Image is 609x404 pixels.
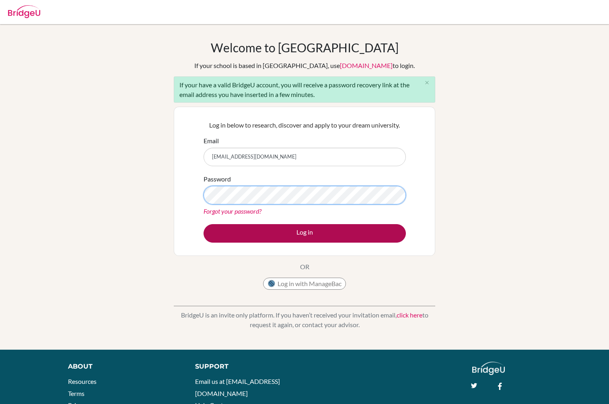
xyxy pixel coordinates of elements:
button: Log in [204,224,406,243]
div: If your school is based in [GEOGRAPHIC_DATA], use to login. [194,61,415,70]
a: Resources [68,377,97,385]
a: Email us at [EMAIL_ADDRESS][DOMAIN_NAME] [195,377,280,397]
h1: Welcome to [GEOGRAPHIC_DATA] [211,40,399,55]
p: BridgeU is an invite only platform. If you haven’t received your invitation email, to request it ... [174,310,435,330]
i: close [424,80,430,86]
a: Terms [68,390,84,397]
div: Support [195,362,296,371]
a: [DOMAIN_NAME] [340,62,393,69]
div: About [68,362,177,371]
img: logo_white@2x-f4f0deed5e89b7ecb1c2cc34c3e3d731f90f0f143d5ea2071677605dd97b5244.png [472,362,505,375]
p: OR [300,262,309,272]
a: Forgot your password? [204,207,261,215]
img: Bridge-U [8,5,40,18]
div: If your have a valid BridgeU account, you will receive a password recovery link at the email addr... [174,76,435,103]
label: Password [204,174,231,184]
p: Log in below to research, discover and apply to your dream university. [204,120,406,130]
a: click here [397,311,422,319]
button: Log in with ManageBac [263,278,346,290]
label: Email [204,136,219,146]
button: Close [419,77,435,89]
